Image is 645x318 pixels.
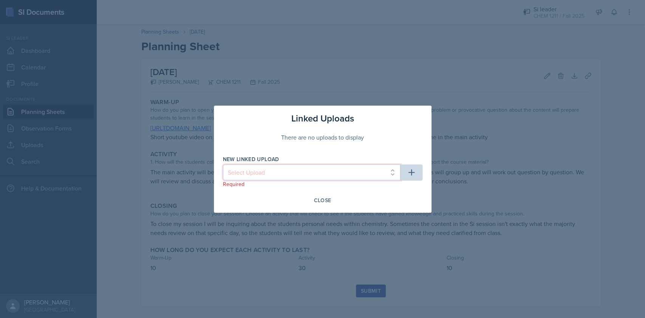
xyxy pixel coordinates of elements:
h3: Linked Uploads [291,112,354,125]
label: New Linked Upload [223,155,279,163]
div: Close [314,197,331,203]
div: There are no uploads to display [223,125,422,149]
button: Close [309,194,336,207]
p: Required [223,180,401,188]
